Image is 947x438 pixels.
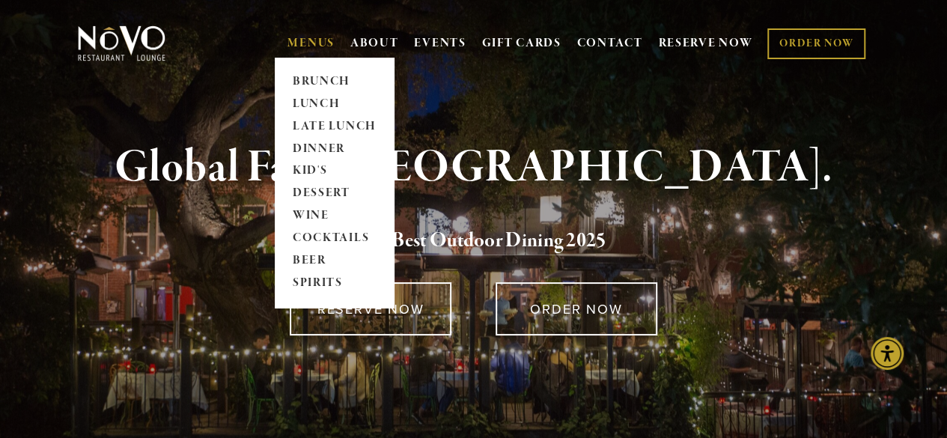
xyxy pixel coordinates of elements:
a: RESERVE NOW [290,282,451,335]
a: Voted Best Outdoor Dining 202 [341,228,596,256]
h2: 5 [99,225,848,257]
a: SPIRITS [287,273,381,295]
div: Accessibility Menu [871,337,904,370]
img: Novo Restaurant &amp; Lounge [75,25,168,62]
a: MENUS [287,36,335,51]
a: GIFT CARDS [482,29,561,58]
a: DESSERT [287,183,381,205]
a: EVENTS [414,36,466,51]
a: COCKTAILS [287,228,381,250]
a: ORDER NOW [496,282,657,335]
a: BRUNCH [287,70,381,93]
strong: Global Fare. [GEOGRAPHIC_DATA]. [115,139,832,196]
a: DINNER [287,138,381,160]
a: KID'S [287,160,381,183]
a: ORDER NOW [767,28,865,59]
a: WINE [287,205,381,228]
a: RESERVE NOW [658,29,752,58]
a: CONTACT [577,29,643,58]
a: ABOUT [350,36,399,51]
a: LATE LUNCH [287,115,381,138]
a: LUNCH [287,93,381,115]
a: BEER [287,250,381,273]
